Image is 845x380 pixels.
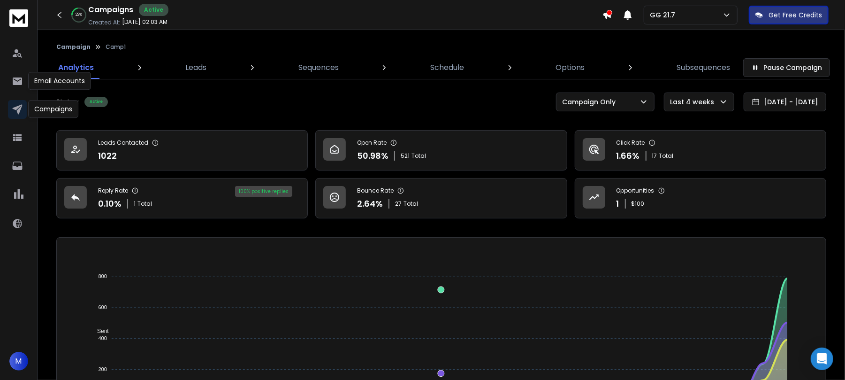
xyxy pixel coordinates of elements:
[235,186,292,197] div: 100 % positive replies
[122,18,167,26] p: [DATE] 02:03 AM
[315,178,567,218] a: Bounce Rate2.64%27Total
[58,62,94,73] p: Analytics
[743,58,830,77] button: Pause Campaign
[670,97,718,107] p: Last 4 weeks
[56,97,79,107] p: Status:
[139,4,168,16] div: Active
[430,62,464,73] p: Schedule
[106,43,126,51] p: Camp1
[28,100,78,118] div: Campaigns
[9,352,28,371] button: M
[425,56,470,79] a: Schedule
[99,304,107,310] tspan: 600
[99,273,107,279] tspan: 800
[28,72,91,90] div: Email Accounts
[98,139,148,147] p: Leads Contacted
[617,149,640,163] p: 1.66 %
[395,200,402,208] span: 27
[401,152,410,160] span: 521
[88,4,133,16] h1: Campaigns
[98,187,128,194] p: Reply Rate
[56,43,91,51] button: Campaign
[90,328,109,334] span: Sent
[671,56,736,79] a: Subsequences
[357,139,387,147] p: Open Rate
[769,10,822,20] p: Get Free Credits
[744,93,826,111] button: [DATE] - [DATE]
[134,200,136,208] span: 1
[293,56,344,79] a: Sequences
[749,6,829,24] button: Get Free Credits
[659,152,674,160] span: Total
[617,187,655,194] p: Opportunities
[575,130,826,171] a: Click Rate1.66%17Total
[403,200,418,208] span: Total
[632,200,645,208] p: $ 100
[185,62,206,73] p: Leads
[556,62,585,73] p: Options
[617,197,619,210] p: 1
[677,62,730,73] p: Subsequences
[88,19,120,26] p: Created At:
[315,130,567,171] a: Open Rate50.98%521Total
[84,97,108,107] div: Active
[298,62,339,73] p: Sequences
[137,200,152,208] span: Total
[550,56,591,79] a: Options
[98,149,117,163] p: 1022
[411,152,426,160] span: Total
[56,178,308,218] a: Reply Rate0.10%1Total100% positive replies
[9,9,28,27] img: logo
[180,56,212,79] a: Leads
[98,197,122,210] p: 0.10 %
[357,149,388,163] p: 50.98 %
[562,97,619,107] p: Campaign Only
[575,178,826,218] a: Opportunities1$100
[357,187,394,194] p: Bounce Rate
[811,348,833,370] div: Open Intercom Messenger
[56,130,308,171] a: Leads Contacted1022
[53,56,99,79] a: Analytics
[652,152,657,160] span: 17
[76,12,82,18] p: 22 %
[99,366,107,372] tspan: 200
[650,10,679,20] p: GG 21.7
[357,197,383,210] p: 2.64 %
[99,335,107,341] tspan: 400
[617,139,645,147] p: Click Rate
